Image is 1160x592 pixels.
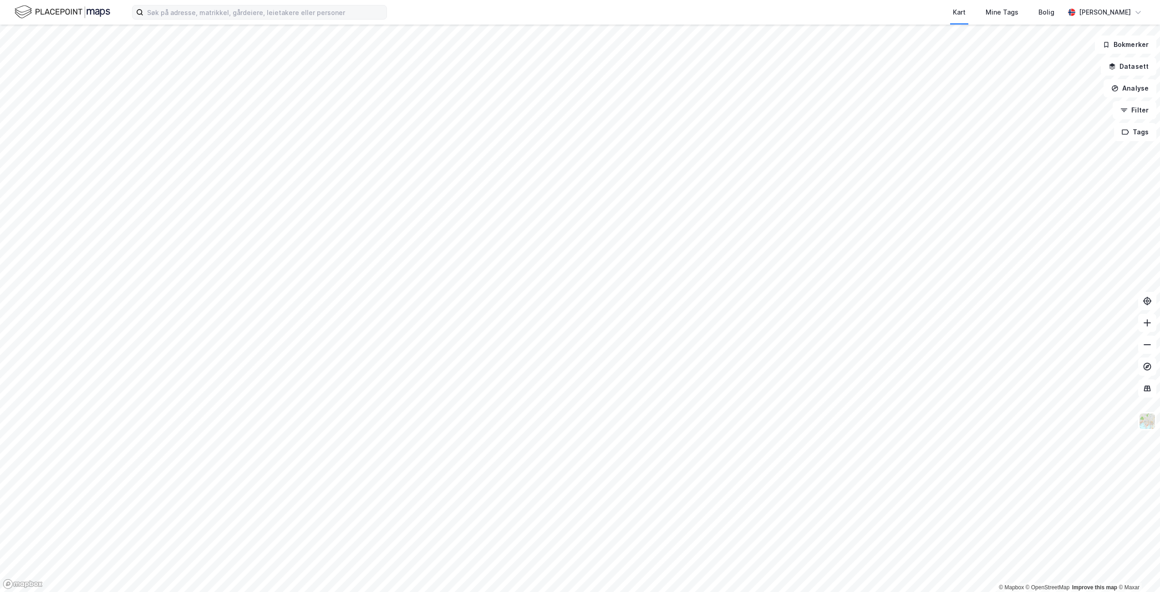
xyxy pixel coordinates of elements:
a: OpenStreetMap [1026,584,1070,591]
div: Bolig [1038,7,1054,18]
div: Kart [953,7,966,18]
a: Mapbox homepage [3,579,43,589]
button: Filter [1113,101,1156,119]
div: Mine Tags [986,7,1018,18]
a: Improve this map [1072,584,1117,591]
div: [PERSON_NAME] [1079,7,1131,18]
iframe: Chat Widget [1114,548,1160,592]
button: Tags [1114,123,1156,141]
button: Datasett [1101,57,1156,76]
img: Z [1139,413,1156,430]
input: Søk på adresse, matrikkel, gårdeiere, leietakere eller personer [143,5,387,19]
img: logo.f888ab2527a4732fd821a326f86c7f29.svg [15,4,110,20]
div: Kontrollprogram for chat [1114,548,1160,592]
button: Bokmerker [1095,36,1156,54]
button: Analyse [1104,79,1156,97]
a: Mapbox [999,584,1024,591]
